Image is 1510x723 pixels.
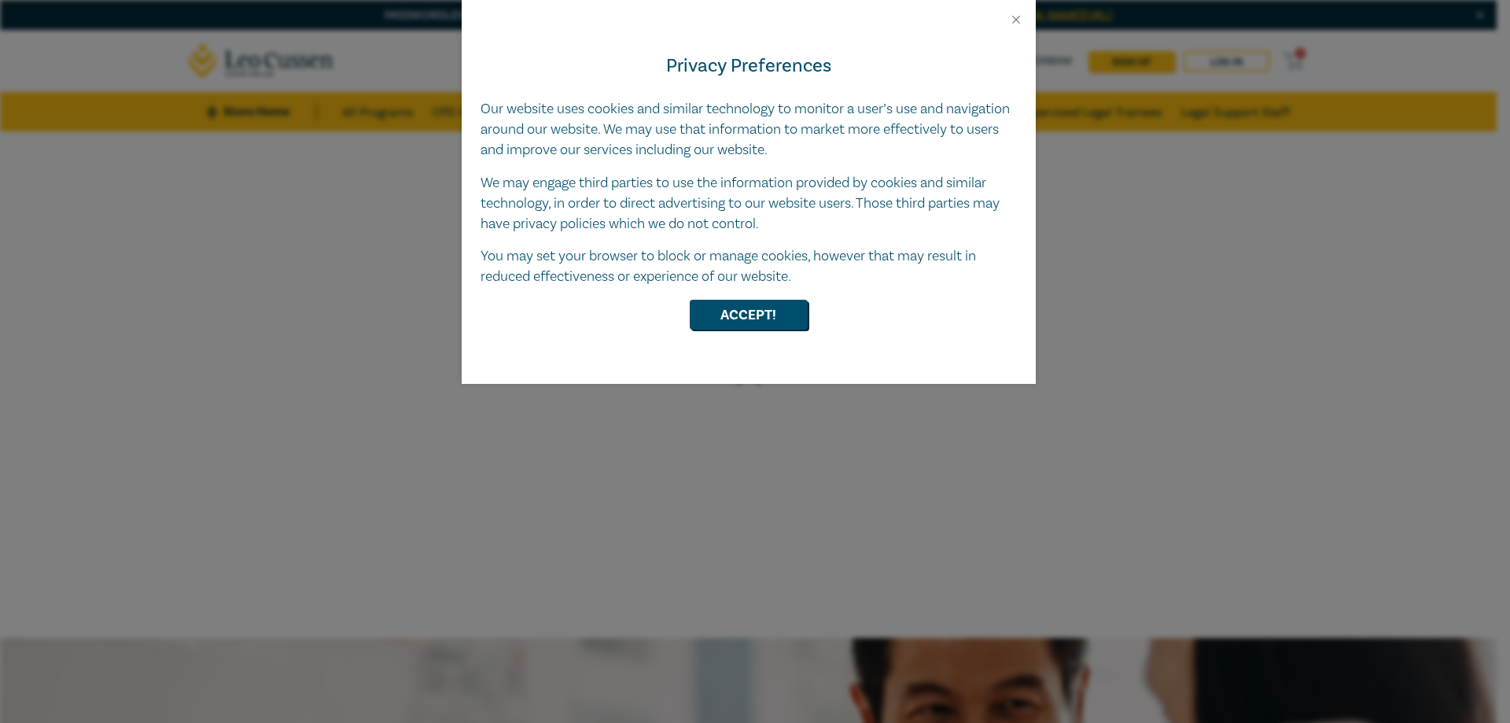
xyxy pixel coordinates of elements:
h4: Privacy Preferences [481,52,1017,80]
p: Our website uses cookies and similar technology to monitor a user’s use and navigation around our... [481,99,1017,160]
p: You may set your browser to block or manage cookies, however that may result in reduced effective... [481,246,1017,287]
button: Accept! [690,300,808,330]
button: Close [1009,13,1023,27]
p: We may engage third parties to use the information provided by cookies and similar technology, in... [481,173,1017,234]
